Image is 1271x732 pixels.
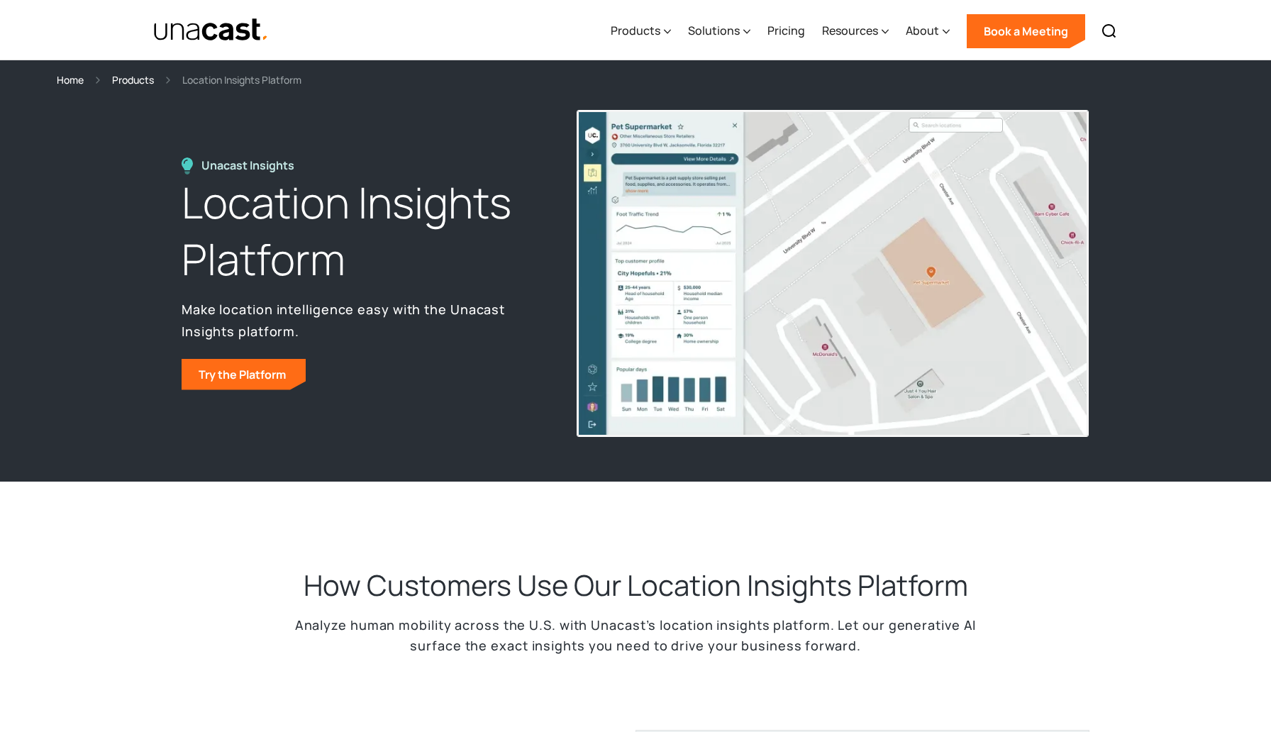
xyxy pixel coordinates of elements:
img: Location Insights Platform icon [182,157,193,174]
img: Unacast text logo [153,18,269,43]
div: Solutions [688,2,750,60]
a: home [153,18,269,43]
div: About [906,2,950,60]
div: Unacast Insights [201,157,301,174]
a: Book a Meeting [967,14,1085,48]
img: Search icon [1101,23,1118,40]
div: Resources [822,22,878,39]
a: Home [57,72,84,88]
h1: Location Insights Platform [182,174,545,288]
a: Products [112,72,154,88]
p: Analyze human mobility across the U.S. with Unacast’s location insights platform. Let our generat... [281,615,990,656]
div: Products [611,22,660,39]
a: Pricing [767,2,805,60]
div: Resources [822,2,889,60]
div: Products [611,2,671,60]
div: Location Insights Platform [182,72,301,88]
a: Try the Platform [182,359,306,390]
div: Solutions [688,22,740,39]
div: About [906,22,939,39]
p: Make location intelligence easy with the Unacast Insights platform. [182,299,545,341]
h2: How Customers Use Our Location Insights Platform [304,567,968,604]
